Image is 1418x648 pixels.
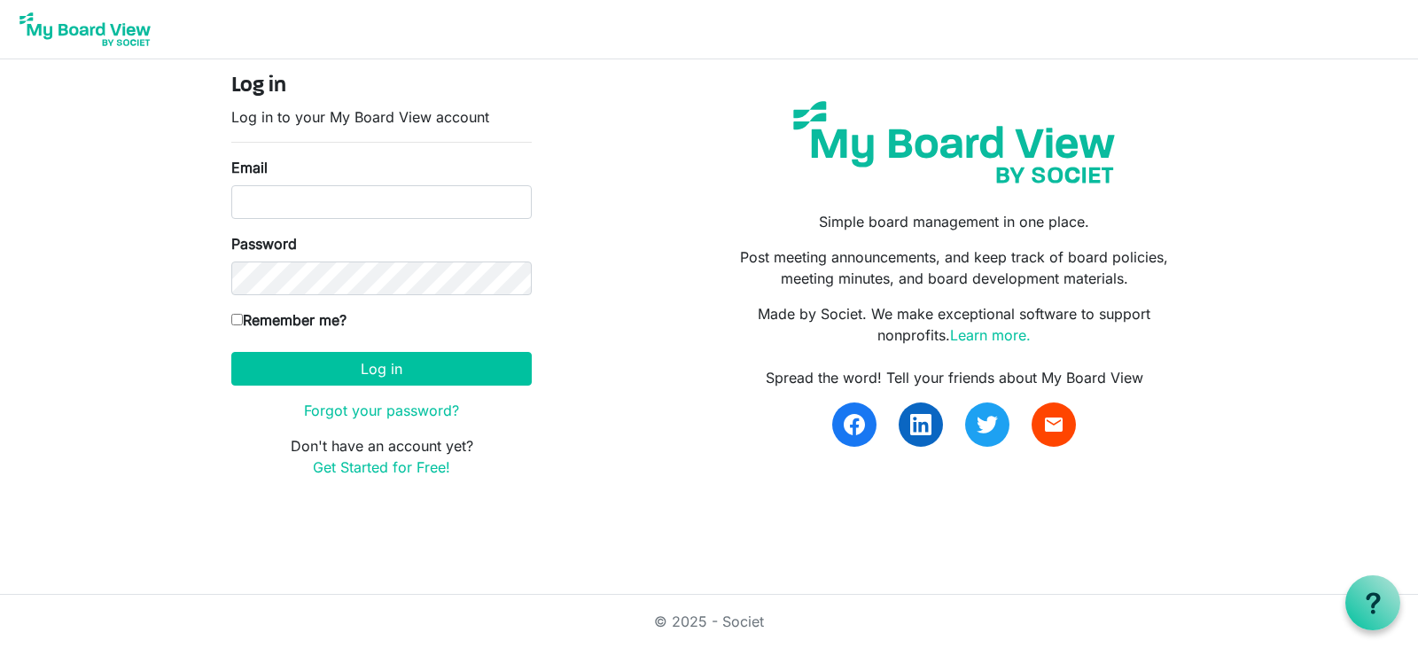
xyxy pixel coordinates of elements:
p: Post meeting announcements, and keep track of board policies, meeting minutes, and board developm... [722,246,1187,289]
p: Simple board management in one place. [722,211,1187,232]
p: Don't have an account yet? [231,435,532,478]
a: email [1032,402,1076,447]
span: email [1043,414,1064,435]
p: Log in to your My Board View account [231,106,532,128]
a: Get Started for Free! [313,458,450,476]
img: linkedin.svg [910,414,931,435]
a: Forgot your password? [304,402,459,419]
a: © 2025 - Societ [654,613,764,630]
div: Spread the word! Tell your friends about My Board View [722,367,1187,388]
label: Email [231,157,268,178]
h4: Log in [231,74,532,99]
label: Remember me? [231,309,347,331]
img: my-board-view-societ.svg [780,88,1128,197]
img: My Board View Logo [14,7,156,51]
p: Made by Societ. We make exceptional software to support nonprofits. [722,303,1187,346]
img: facebook.svg [844,414,865,435]
a: Learn more. [950,326,1031,344]
input: Remember me? [231,314,243,325]
label: Password [231,233,297,254]
img: twitter.svg [977,414,998,435]
button: Log in [231,352,532,386]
